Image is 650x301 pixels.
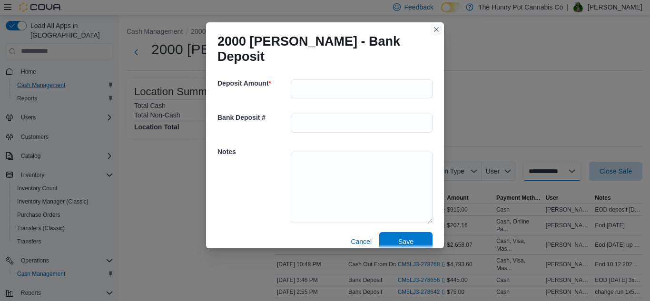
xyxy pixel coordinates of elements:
[217,142,289,161] h5: Notes
[398,237,414,246] span: Save
[217,34,425,64] h1: 2000 [PERSON_NAME] - Bank Deposit
[431,24,442,35] button: Closes this modal window
[347,232,375,251] button: Cancel
[379,232,433,251] button: Save
[217,74,289,93] h5: Deposit Amount
[351,237,372,246] span: Cancel
[217,108,289,127] h5: Bank Deposit #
